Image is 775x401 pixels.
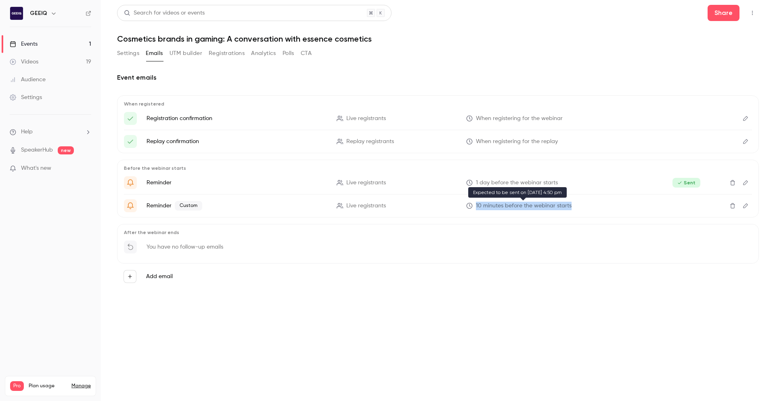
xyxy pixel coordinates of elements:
[10,40,38,48] div: Events
[10,7,23,20] img: GEEIQ
[209,47,245,60] button: Registrations
[739,176,752,189] button: Edit
[124,135,752,148] li: Here's your access link to {{ event_name }}!
[476,202,572,210] span: 10 minutes before the webinar starts
[10,76,46,84] div: Audience
[739,112,752,125] button: Edit
[10,93,42,101] div: Settings
[726,199,739,212] button: Delete
[251,47,276,60] button: Analytics
[21,146,53,154] a: SpeakerHub
[124,229,752,236] p: After the webinar ends
[147,179,327,187] p: Reminder
[10,58,38,66] div: Videos
[476,179,558,187] span: 1 day before the webinar starts
[147,201,327,211] p: Reminder
[58,146,74,154] span: new
[30,9,47,17] h6: GEEIQ
[301,47,312,60] button: CTA
[10,381,24,391] span: Pro
[739,135,752,148] button: Edit
[21,128,33,136] span: Help
[726,176,739,189] button: Delete
[147,243,223,251] p: You have no follow-up emails
[29,383,67,389] span: Plan usage
[117,34,759,44] h1: Cosmetics brands in gaming: A conversation with essence cosmetics
[124,9,205,17] div: Search for videos or events
[124,176,752,189] li: Get Ready for '{{ event_name }}' tomorrow!
[147,137,327,146] p: Replay confirmation
[71,383,91,389] a: Manage
[708,5,739,21] button: Share
[146,47,163,60] button: Emails
[346,137,394,146] span: Replay registrants
[476,114,563,123] span: When registering for the webinar
[147,114,327,122] p: Registration confirmation
[175,201,202,211] span: Custom
[739,199,752,212] button: Edit
[146,272,173,281] label: Add email
[10,128,91,136] li: help-dropdown-opener
[346,114,386,123] span: Live registrants
[117,73,759,82] h2: Event emails
[672,178,700,188] span: Sent
[124,112,752,125] li: Here's your access link to {{ event_name }}!
[117,47,139,60] button: Settings
[124,101,752,107] p: When registered
[21,164,51,173] span: What's new
[124,165,752,171] p: Before the webinar starts
[476,137,558,146] span: When registering for the replay
[346,179,386,187] span: Live registrants
[124,199,752,212] li: Webinar starting soon! Join us.
[346,202,386,210] span: Live registrants
[170,47,202,60] button: UTM builder
[283,47,294,60] button: Polls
